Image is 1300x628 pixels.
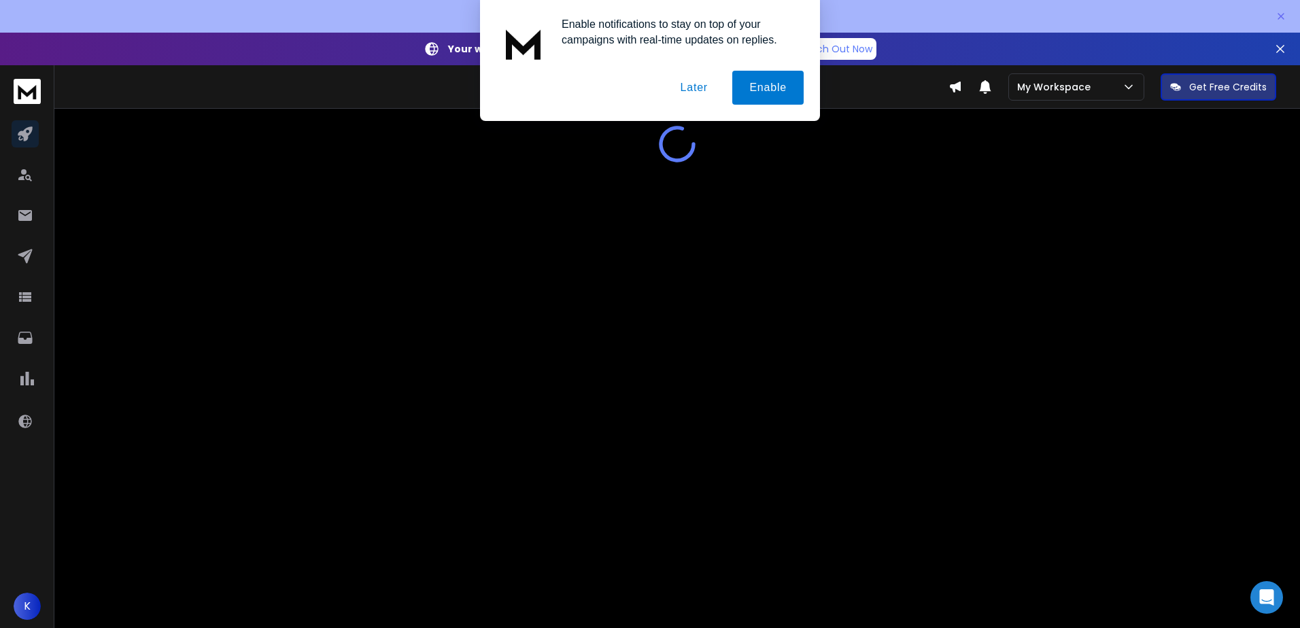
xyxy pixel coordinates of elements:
div: Open Intercom Messenger [1250,581,1283,614]
button: K [14,593,41,620]
button: Enable [732,71,804,105]
button: Later [663,71,724,105]
div: Enable notifications to stay on top of your campaigns with real-time updates on replies. [551,16,804,48]
img: notification icon [496,16,551,71]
